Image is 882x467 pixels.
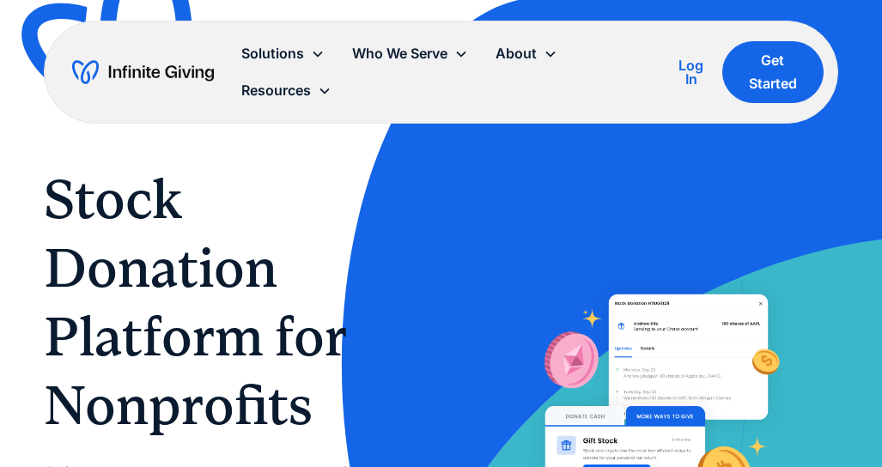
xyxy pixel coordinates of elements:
div: Solutions [228,35,338,72]
div: About [482,35,571,72]
a: Log In [673,55,709,89]
div: About [496,42,537,65]
a: Get Started [722,41,824,103]
div: Log In [673,58,709,86]
a: home [72,58,213,86]
div: Who We Serve [352,42,447,65]
div: Resources [228,72,345,109]
h1: Stock Donation Platform for Nonprofits [44,165,406,440]
div: Solutions [241,42,304,65]
div: Resources [241,79,311,102]
div: Who We Serve [338,35,482,72]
